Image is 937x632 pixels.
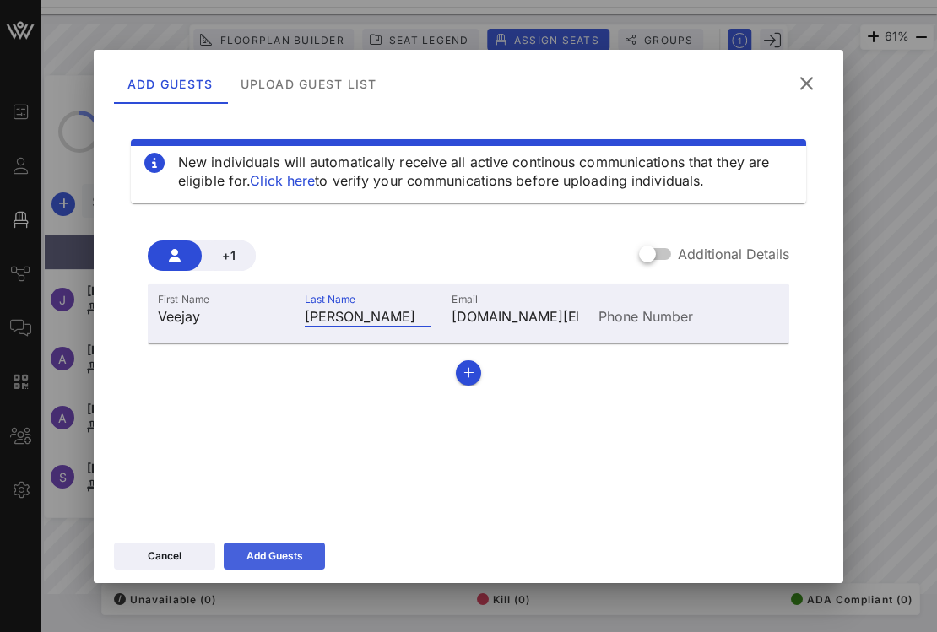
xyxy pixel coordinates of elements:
div: Cancel [148,548,181,564]
a: Click here [250,172,315,189]
div: Add Guests [114,63,227,104]
div: Add Guests [246,548,303,564]
input: Last Name [305,305,431,327]
button: Add Guests [224,543,325,570]
label: Last Name [305,293,355,305]
button: Cancel [114,543,215,570]
div: Upload Guest List [227,63,391,104]
div: New individuals will automatically receive all active continous communications that they are elig... [178,153,793,190]
label: Email [452,293,478,305]
label: Additional Details [678,246,789,262]
button: +1 [202,240,256,271]
span: +1 [215,248,242,262]
label: First Name [158,293,209,305]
